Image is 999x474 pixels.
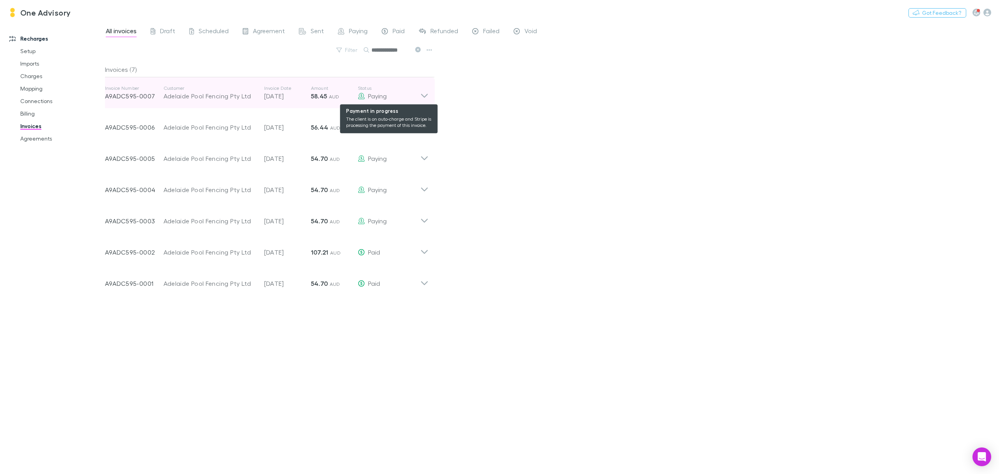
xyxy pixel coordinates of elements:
a: Connections [12,95,111,107]
span: Draft [160,27,175,37]
a: Billing [12,107,111,120]
span: AUD [330,156,340,162]
span: AUD [330,219,340,225]
p: A9ADC595-0007 [105,91,164,101]
p: A9ADC595-0006 [105,123,164,132]
a: Invoices [12,120,111,132]
span: Paid [368,248,380,256]
strong: 54.70 [311,155,328,162]
p: A9ADC595-0003 [105,216,164,226]
div: Invoice NumberA9ADC595-0007CustomerAdelaide Pool Fencing Pty LtdInvoice Date[DATE]Amount58.45 AUD... [99,77,435,109]
div: A9ADC595-0006Adelaide Pool Fencing Pty Ltd[DATE]56.44 AUDPaying [99,109,435,140]
p: A9ADC595-0004 [105,185,164,194]
span: AUD [330,125,341,131]
a: Imports [12,57,111,70]
span: Agreement [253,27,285,37]
div: A9ADC595-0002Adelaide Pool Fencing Pty Ltd[DATE]107.21 AUDPaid [99,233,435,265]
div: A9ADC595-0003Adelaide Pool Fencing Pty Ltd[DATE]54.70 AUDPaying [99,202,435,233]
span: All invoices [106,27,137,37]
strong: 58.45 [311,92,327,100]
div: Adelaide Pool Fencing Pty Ltd [164,123,256,132]
p: [DATE] [264,154,311,163]
p: [DATE] [264,248,311,257]
strong: 54.70 [311,217,328,225]
p: [DATE] [264,185,311,194]
p: Invoice Number [105,85,164,91]
strong: 56.44 [311,123,329,131]
span: AUD [330,281,340,287]
a: Recharges [2,32,111,45]
button: Got Feedback? [908,8,966,18]
div: Adelaide Pool Fencing Pty Ltd [164,185,256,194]
span: AUD [330,250,341,256]
div: Adelaide Pool Fencing Pty Ltd [164,279,256,288]
h3: One Advisory [20,8,71,17]
div: Adelaide Pool Fencing Pty Ltd [164,248,256,257]
span: Paying [368,123,387,131]
strong: 54.70 [311,280,328,287]
p: Invoice Date [264,85,311,91]
p: A9ADC595-0001 [105,279,164,288]
span: Failed [483,27,499,37]
p: A9ADC595-0002 [105,248,164,257]
button: Filter [332,45,362,55]
a: Agreements [12,132,111,145]
p: Status [358,85,420,91]
span: Paying [368,217,387,225]
span: Paid [368,280,380,287]
span: AUD [330,187,340,193]
p: Amount [311,85,358,91]
p: [DATE] [264,91,311,101]
span: Sent [311,27,324,37]
p: A9ADC595-0005 [105,154,164,163]
span: Paid [393,27,405,37]
div: Adelaide Pool Fencing Pty Ltd [164,91,256,101]
span: Paying [368,186,387,193]
a: Mapping [12,82,111,95]
a: Setup [12,45,111,57]
strong: 107.21 [311,248,329,256]
div: A9ADC595-0001Adelaide Pool Fencing Pty Ltd[DATE]54.70 AUDPaid [99,265,435,296]
div: Adelaide Pool Fencing Pty Ltd [164,216,256,226]
span: Refunded [430,27,458,37]
span: AUD [329,94,340,100]
p: [DATE] [264,123,311,132]
div: Adelaide Pool Fencing Pty Ltd [164,154,256,163]
span: Paying [368,155,387,162]
p: [DATE] [264,279,311,288]
div: A9ADC595-0005Adelaide Pool Fencing Pty Ltd[DATE]54.70 AUDPaying [99,140,435,171]
p: [DATE] [264,216,311,226]
div: Open Intercom Messenger [972,447,991,466]
p: Customer [164,85,256,91]
strong: 54.70 [311,186,328,194]
span: Void [524,27,537,37]
img: One Advisory's Logo [8,8,17,17]
a: One Advisory [3,3,76,22]
a: Charges [12,70,111,82]
div: A9ADC595-0004Adelaide Pool Fencing Pty Ltd[DATE]54.70 AUDPaying [99,171,435,202]
span: Paying [368,92,387,100]
span: Paying [349,27,368,37]
span: Scheduled [199,27,229,37]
